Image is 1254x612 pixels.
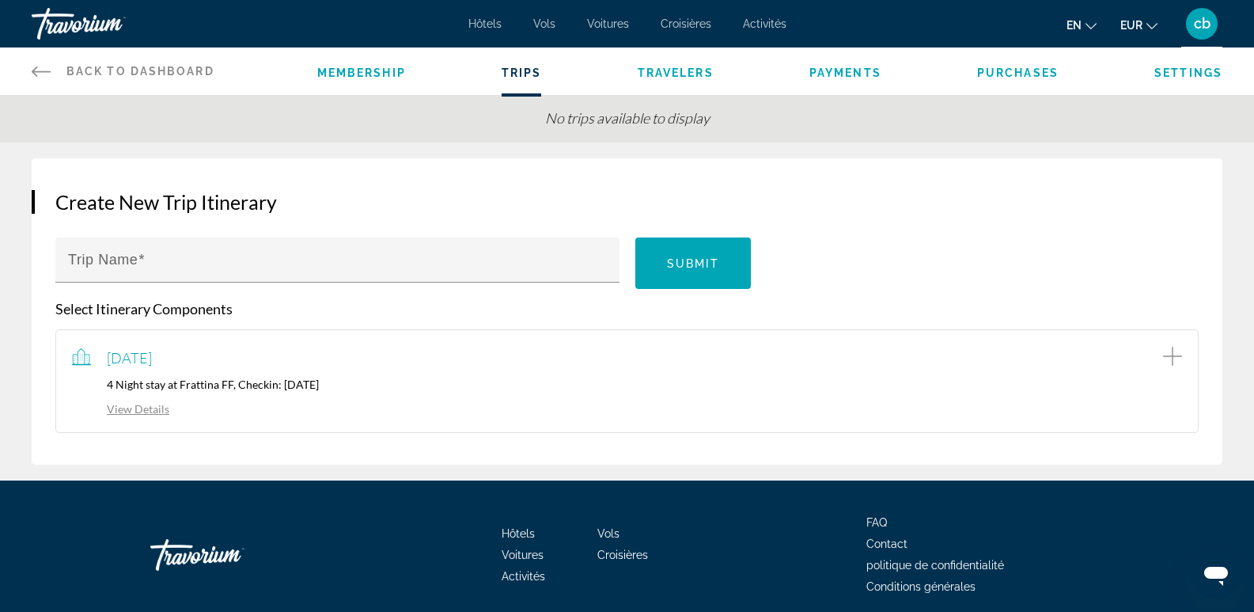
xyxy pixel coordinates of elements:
button: Menu utilisateur [1181,7,1222,40]
a: Trips [502,67,542,79]
a: View Details [72,402,169,416]
iframe: Bouton de lancement de la fenêtre de messagerie [1191,549,1241,599]
button: Add item to trip [1163,346,1182,370]
mat-label: Trip Name [68,252,138,268]
a: Voitures [587,17,629,30]
p: 4 Night stay at Frattina FF, Checkin: [DATE] [72,378,1182,391]
a: Activités [502,570,545,583]
a: Hôtels [502,527,535,540]
a: Payments [809,67,881,79]
a: Activités [743,17,786,30]
a: FAQ [866,516,887,529]
a: Vols [597,527,619,540]
button: Submit [635,238,752,289]
button: Changer de devise [1120,13,1157,36]
a: Croisières [661,17,711,30]
a: Travorium [150,531,309,579]
span: Back to Dashboard [66,65,214,78]
div: No trips available to display [32,109,1222,143]
a: politique de confidentialité [866,559,1004,572]
a: Purchases [977,67,1059,79]
a: Travorium [32,3,190,44]
a: Membership [317,67,406,79]
h3: Create New Trip Itinerary [55,190,1199,214]
a: Vols [533,17,555,30]
a: Travelers [638,67,714,79]
a: Voitures [502,549,544,561]
a: Hôtels [468,17,502,30]
p: Select Itinerary Components [55,300,1199,317]
span: Submit [667,257,720,270]
font: en [1066,19,1082,32]
font: EUR [1120,19,1142,32]
a: Contact [866,538,907,550]
button: Changer de langue [1066,13,1097,36]
font: cb [1194,15,1210,32]
span: [DATE] [107,349,152,367]
a: Conditions générales [866,580,976,593]
a: Croisières [597,549,648,561]
a: Settings [1154,67,1222,79]
a: Back to Dashboard [32,48,214,95]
